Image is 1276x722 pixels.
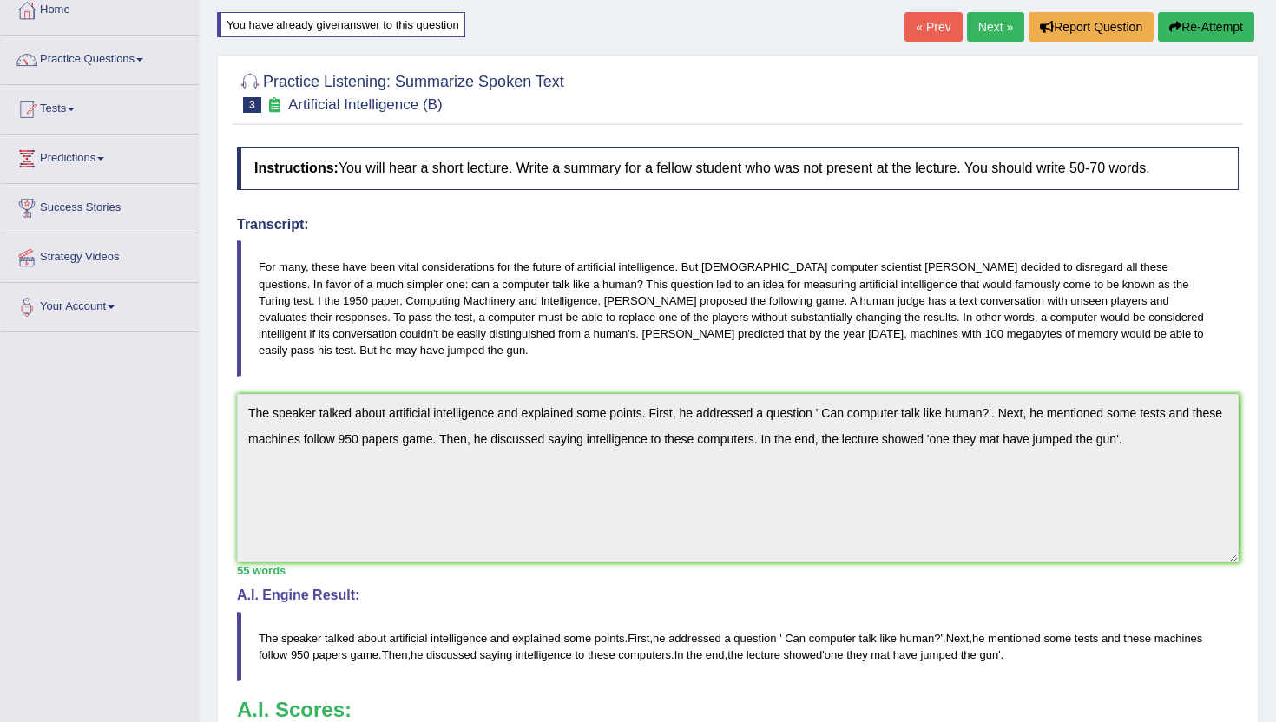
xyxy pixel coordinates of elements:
[1,233,199,277] a: Strategy Videos
[480,648,513,661] span: saying
[961,648,977,661] span: the
[563,632,591,645] span: some
[1,85,199,128] a: Tests
[782,632,786,645] span: Don’t put a space on both sides of a quote symbol. (did you mean: )
[281,632,321,645] span: speaker
[237,612,1239,681] blockquote: . , ?'. , . , . , ' '.
[516,648,572,661] span: intelligence
[904,12,962,42] a: « Prev
[618,648,671,661] span: computers
[988,632,1041,645] span: mentioned
[237,587,1239,603] h4: A.I. Engine Result:
[312,648,347,661] span: papers
[237,240,1239,377] blockquote: For many, these have been vital considerations for the future of artificial intelligence. But [DE...
[1158,12,1254,42] button: Re-Attempt
[972,632,984,645] span: he
[674,648,684,661] span: In
[653,632,665,645] span: he
[871,648,890,661] span: mat
[1,135,199,178] a: Predictions
[900,632,935,645] span: human
[1,36,199,79] a: Practice Questions
[779,632,781,645] span: Don’t put a space on both sides of a quote symbol. (did you mean: )
[859,632,877,645] span: talk
[706,648,725,661] span: end
[785,632,806,645] span: Can
[1,184,199,227] a: Success Stories
[431,632,487,645] span: intelligence
[784,648,823,661] span: showed
[243,97,261,113] span: 3
[382,648,408,661] span: Then
[575,648,584,661] span: to
[237,147,1239,190] h4: You will hear a short lecture. Write a summary for a fellow student who was not present at the le...
[809,632,856,645] span: computer
[825,648,844,661] span: one
[628,632,649,645] span: First
[325,632,355,645] span: talked
[358,632,386,645] span: about
[946,632,970,645] span: Next
[291,648,310,661] span: 950
[512,632,561,645] span: explained
[426,648,477,661] span: discussed
[1123,632,1151,645] span: these
[595,632,625,645] span: points
[351,648,379,661] span: game
[237,562,1239,579] div: 55 words
[266,97,284,114] small: Exam occurring question
[846,648,868,661] span: they
[1043,632,1071,645] span: some
[237,698,352,721] b: A.I. Scores:
[687,648,702,661] span: the
[893,648,918,661] span: have
[259,632,278,645] span: The
[217,12,465,37] div: You have already given answer to this question
[967,12,1024,42] a: Next »
[668,632,721,645] span: addressed
[389,632,427,645] span: artificial
[588,648,615,661] span: these
[237,69,564,113] h2: Practice Listening: Summarize Spoken Text
[727,648,743,661] span: the
[733,632,776,645] span: question
[1075,632,1098,645] span: tests
[1102,632,1121,645] span: and
[411,648,423,661] span: he
[1,283,199,326] a: Your Account
[724,632,730,645] span: a
[1154,632,1203,645] span: machines
[288,96,443,113] small: Artificial Intelligence (B)
[920,648,957,661] span: jumped
[259,648,287,661] span: follow
[254,161,339,175] b: Instructions:
[237,217,1239,233] h4: Transcript:
[490,632,510,645] span: and
[1029,12,1154,42] button: Report Question
[747,648,780,661] span: lecture
[979,648,998,661] span: gun
[879,632,897,645] span: like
